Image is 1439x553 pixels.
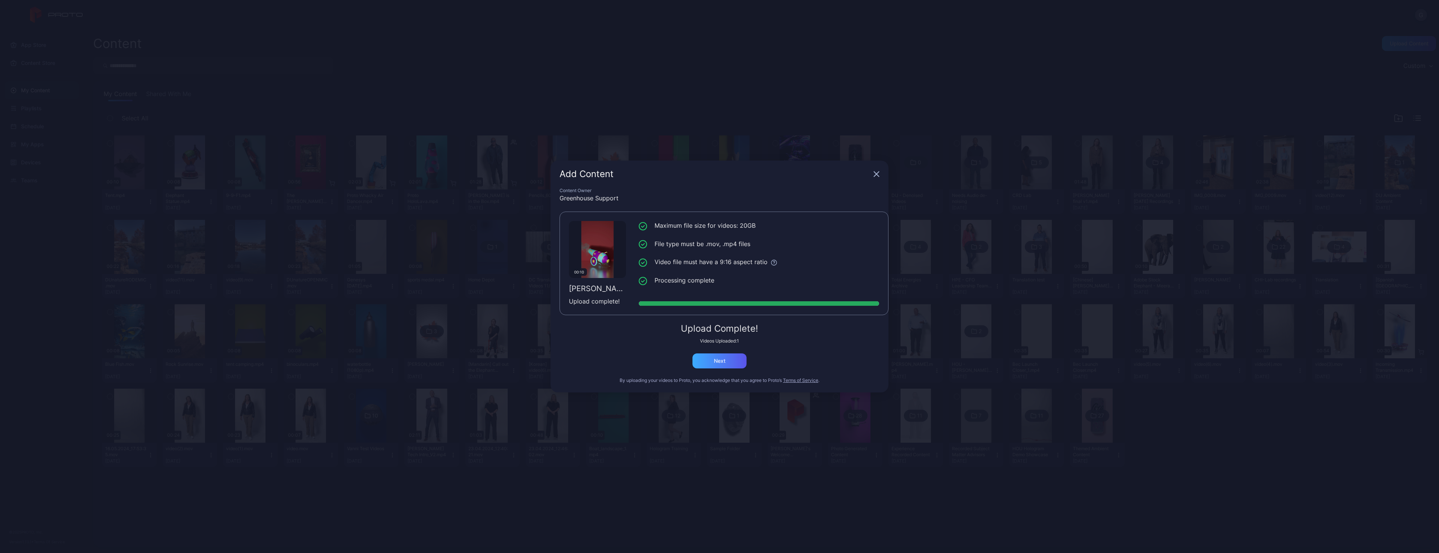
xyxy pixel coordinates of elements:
div: Add Content [560,170,870,179]
div: By uploading your videos to Proto, you acknowledge that you agree to Proto’s . [560,377,879,383]
li: Processing complete [639,276,879,285]
div: Upload Complete! [560,324,879,333]
div: Upload complete! [569,297,626,306]
div: Next [714,358,726,364]
div: Greenhouse Support [560,194,879,203]
button: Terms of Service [783,377,818,383]
li: Video file must have a 9:16 aspect ratio [639,257,879,267]
button: Next [692,353,747,368]
div: [PERSON_NAME].mp4 [569,284,626,293]
div: Content Owner [560,188,879,194]
li: File type must be .mov, .mp4 files [639,239,879,249]
div: Videos Uploaded: 1 [560,338,879,344]
div: 00:10 [571,268,587,276]
li: Maximum file size for videos: 20GB [639,221,879,230]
